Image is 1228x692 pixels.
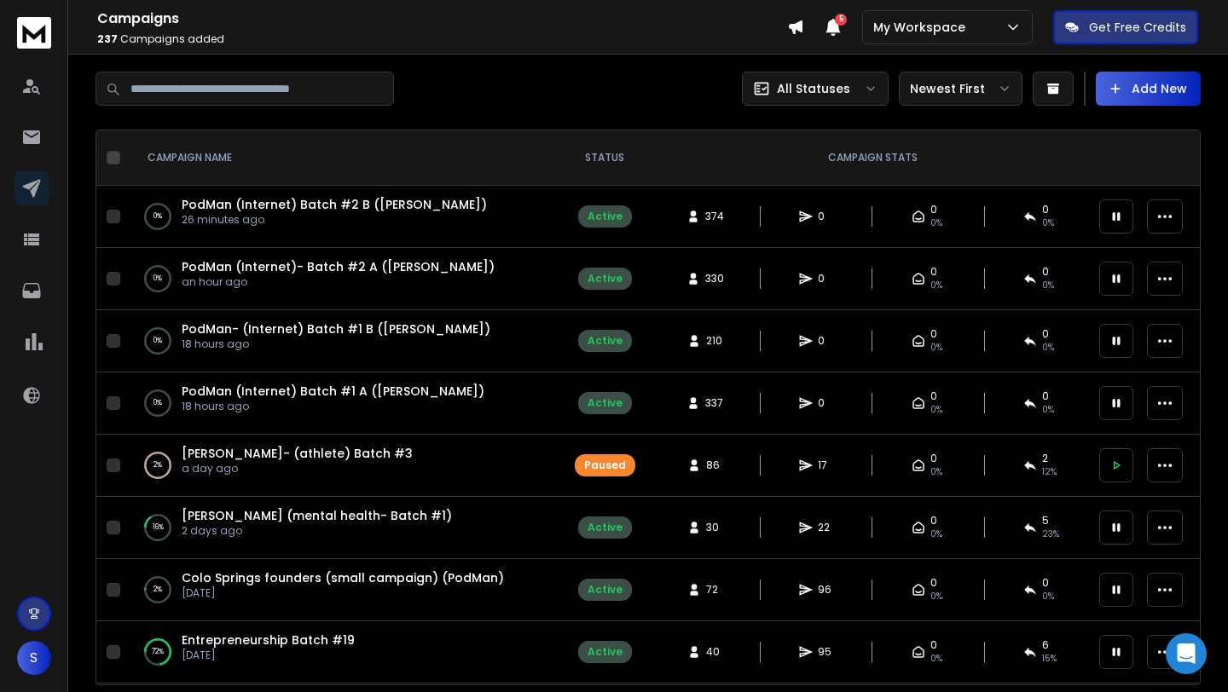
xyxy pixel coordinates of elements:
[152,643,164,660] p: 72 %
[182,586,504,600] p: [DATE]
[97,32,787,46] p: Campaigns added
[182,213,487,227] p: 26 minutes ago
[588,396,623,410] div: Active
[127,130,553,186] th: CAMPAIGN NAME
[153,395,162,412] p: 0 %
[818,458,835,472] span: 17
[1042,590,1054,603] span: 0 %
[818,272,835,285] span: 0
[899,72,1022,106] button: Newest First
[127,372,553,435] td: 0%PodMan (Internet) Batch #1 A ([PERSON_NAME])18 hours ago
[153,270,162,287] p: 0 %
[588,583,623,597] div: Active
[1042,452,1048,465] span: 2
[1042,389,1049,403] span: 0
[1042,265,1049,279] span: 0
[588,334,623,348] div: Active
[1042,638,1049,652] span: 6
[706,583,723,597] span: 72
[930,341,942,355] span: 0%
[818,583,835,597] span: 96
[1042,576,1049,590] span: 0
[930,528,942,541] span: 0%
[153,332,162,349] p: 0 %
[818,521,835,534] span: 22
[656,130,1089,186] th: CAMPAIGN STATS
[127,559,553,621] td: 2%Colo Springs founders (small campaign) (PodMan)[DATE]
[588,645,623,659] div: Active
[873,19,972,36] p: My Workspace
[818,645,835,659] span: 95
[153,457,162,474] p: 2 %
[97,9,787,29] h1: Campaigns
[127,621,553,683] td: 72%Entrepreneurship Batch #19[DATE]
[182,196,487,213] a: PodMan (Internet) Batch #2 B ([PERSON_NAME])
[588,272,623,285] div: Active
[705,210,724,223] span: 374
[588,521,623,534] div: Active
[705,396,723,410] span: 337
[818,210,835,223] span: 0
[930,265,937,279] span: 0
[153,581,162,598] p: 2 %
[706,521,723,534] span: 30
[182,649,355,662] p: [DATE]
[706,334,723,348] span: 210
[182,320,490,337] a: PodMan- (Internet) Batch #1 B ([PERSON_NAME])
[705,272,724,285] span: 330
[1042,203,1049,216] span: 0
[818,396,835,410] span: 0
[17,641,51,675] button: S
[153,208,162,225] p: 0 %
[1042,341,1054,355] span: 0%
[182,462,413,476] p: a day ago
[706,458,723,472] span: 86
[1089,19,1186,36] p: Get Free Credits
[706,645,723,659] span: 40
[97,32,118,46] span: 237
[777,80,850,97] p: All Statuses
[182,445,413,462] a: [PERSON_NAME]- (athlete) Batch #3
[17,17,51,49] img: logo
[1042,528,1059,541] span: 23 %
[588,210,623,223] div: Active
[1042,327,1049,341] span: 0
[553,130,656,186] th: STATUS
[818,334,835,348] span: 0
[182,383,484,400] a: PodMan (Internet) Batch #1 A ([PERSON_NAME])
[182,400,484,413] p: 18 hours ago
[1053,10,1198,44] button: Get Free Credits
[127,497,553,559] td: 16%[PERSON_NAME] (mental health- Batch #1)2 days ago
[835,14,847,26] span: 5
[930,652,942,666] span: 0%
[182,569,504,586] span: Colo Springs founders (small campaign) (PodMan)
[930,203,937,216] span: 0
[127,310,553,372] td: 0%PodMan- (Internet) Batch #1 B ([PERSON_NAME])18 hours ago
[182,507,452,524] a: [PERSON_NAME] (mental health- Batch #1)
[1042,403,1054,417] span: 0%
[1042,216,1054,230] span: 0%
[153,519,164,536] p: 16 %
[584,458,626,472] div: Paused
[1042,514,1049,528] span: 5
[182,275,495,289] p: an hour ago
[182,631,355,649] a: Entrepreneurship Batch #19
[930,514,937,528] span: 0
[1166,633,1207,674] div: Open Intercom Messenger
[182,258,495,275] a: PodMan (Internet)- Batch #2 A ([PERSON_NAME])
[182,524,452,538] p: 2 days ago
[930,465,942,479] span: 0%
[930,638,937,652] span: 0
[930,216,942,230] span: 0%
[930,590,942,603] span: 0%
[930,403,942,417] span: 0%
[930,452,937,465] span: 0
